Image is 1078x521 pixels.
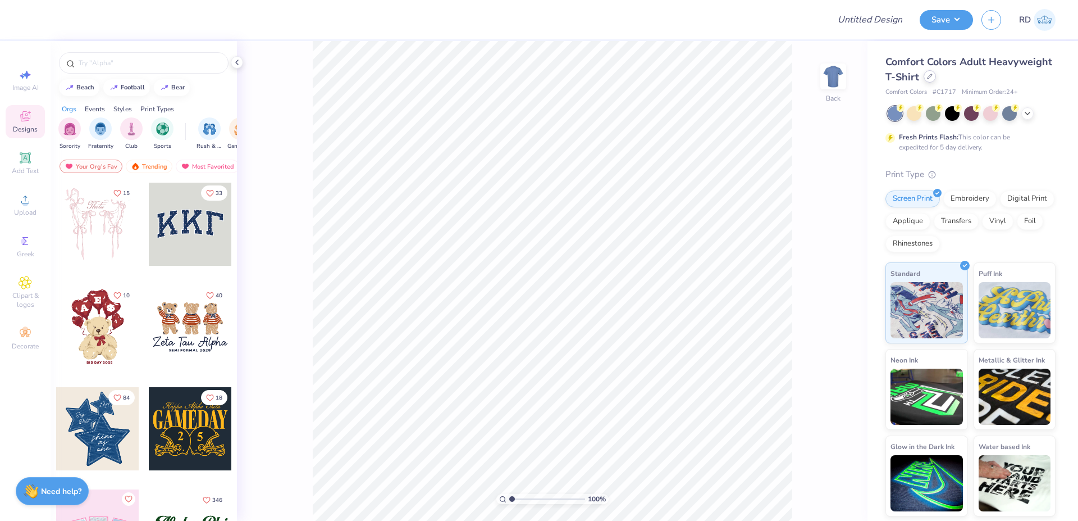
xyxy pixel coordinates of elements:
[14,208,36,217] span: Upload
[227,117,253,151] div: filter for Game Day
[154,79,190,96] button: bear
[60,142,80,151] span: Sorority
[933,88,956,97] span: # C1717
[140,104,174,114] div: Print Types
[123,293,130,298] span: 10
[197,117,222,151] button: filter button
[885,191,940,207] div: Screen Print
[77,57,221,69] input: Try "Alpha"
[120,117,143,151] div: filter for Club
[212,497,222,503] span: 346
[822,65,844,88] img: Back
[122,492,135,506] button: Like
[62,104,76,114] div: Orgs
[934,213,979,230] div: Transfers
[885,235,940,252] div: Rhinestones
[113,104,132,114] div: Styles
[125,142,138,151] span: Club
[103,79,150,96] button: football
[94,123,107,135] img: Fraternity Image
[109,84,118,91] img: trend_line.gif
[88,117,113,151] button: filter button
[829,8,911,31] input: Untitled Design
[154,142,171,151] span: Sports
[1017,213,1043,230] div: Foil
[920,10,973,30] button: Save
[201,185,227,201] button: Like
[59,79,99,96] button: beach
[1019,9,1056,31] a: RD
[17,250,34,259] span: Greek
[227,117,253,151] button: filter button
[151,117,173,151] button: filter button
[125,123,138,135] img: Club Image
[156,123,169,135] img: Sports Image
[216,395,222,401] span: 18
[12,83,39,92] span: Image AI
[151,117,173,151] div: filter for Sports
[108,185,135,201] button: Like
[826,93,841,103] div: Back
[203,123,216,135] img: Rush & Bid Image
[123,395,130,401] span: 84
[227,142,253,151] span: Game Day
[1034,9,1056,31] img: Rommel Del Rosario
[60,160,122,173] div: Your Org's Fav
[181,162,190,170] img: most_fav.gif
[88,142,113,151] span: Fraternity
[890,268,920,279] span: Standard
[890,441,954,452] span: Glow in the Dark Ink
[197,142,222,151] span: Rush & Bid
[63,123,76,135] img: Sorority Image
[588,494,606,504] span: 100 %
[890,455,963,511] img: Glow in the Dark Ink
[890,354,918,366] span: Neon Ink
[890,282,963,338] img: Standard
[126,160,172,173] div: Trending
[1019,13,1031,26] span: RD
[58,117,81,151] button: filter button
[12,166,39,175] span: Add Text
[885,213,930,230] div: Applique
[176,160,239,173] div: Most Favorited
[6,291,45,309] span: Clipart & logos
[979,268,1002,279] span: Puff Ink
[234,123,247,135] img: Game Day Image
[979,282,1051,338] img: Puff Ink
[979,441,1030,452] span: Water based Ink
[979,369,1051,425] img: Metallic & Glitter Ink
[171,84,185,90] div: bear
[76,84,94,90] div: beach
[979,455,1051,511] img: Water based Ink
[216,293,222,298] span: 40
[120,117,143,151] button: filter button
[962,88,1018,97] span: Minimum Order: 24 +
[13,125,38,134] span: Designs
[885,88,927,97] span: Comfort Colors
[123,191,130,196] span: 15
[121,84,145,90] div: football
[108,390,135,405] button: Like
[88,117,113,151] div: filter for Fraternity
[899,133,958,142] strong: Fresh Prints Flash:
[131,162,140,170] img: trending.gif
[108,288,135,303] button: Like
[41,486,81,497] strong: Need help?
[58,117,81,151] div: filter for Sorority
[982,213,1013,230] div: Vinyl
[198,492,227,508] button: Like
[1000,191,1054,207] div: Digital Print
[12,342,39,351] span: Decorate
[85,104,105,114] div: Events
[979,354,1045,366] span: Metallic & Glitter Ink
[197,117,222,151] div: filter for Rush & Bid
[216,191,222,196] span: 33
[899,132,1037,152] div: This color can be expedited for 5 day delivery.
[65,84,74,91] img: trend_line.gif
[201,288,227,303] button: Like
[160,84,169,91] img: trend_line.gif
[65,162,74,170] img: most_fav.gif
[885,55,1052,84] span: Comfort Colors Adult Heavyweight T-Shirt
[885,168,1056,181] div: Print Type
[890,369,963,425] img: Neon Ink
